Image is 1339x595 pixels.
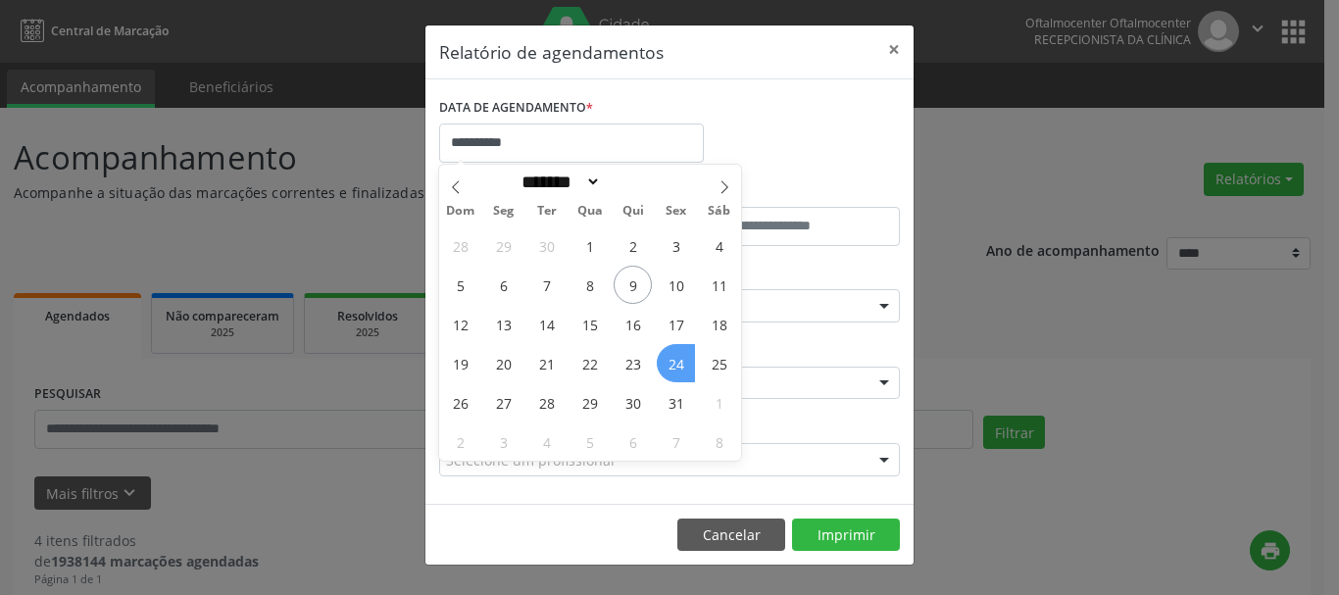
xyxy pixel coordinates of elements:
span: Dom [439,205,482,218]
span: Outubro 24, 2025 [657,344,695,382]
span: Outubro 18, 2025 [700,305,738,343]
span: Novembro 4, 2025 [527,422,566,461]
span: Outubro 11, 2025 [700,266,738,304]
span: Outubro 30, 2025 [614,383,652,421]
span: Qua [569,205,612,218]
span: Outubro 12, 2025 [441,305,479,343]
span: Setembro 28, 2025 [441,226,479,265]
span: Outubro 9, 2025 [614,266,652,304]
span: Novembro 7, 2025 [657,422,695,461]
h5: Relatório de agendamentos [439,39,664,65]
span: Novembro 5, 2025 [570,422,609,461]
button: Imprimir [792,519,900,552]
span: Selecione um profissional [446,450,615,471]
span: Setembro 29, 2025 [484,226,522,265]
span: Novembro 3, 2025 [484,422,522,461]
span: Outubro 5, 2025 [441,266,479,304]
span: Novembro 8, 2025 [700,422,738,461]
span: Outubro 1, 2025 [570,226,609,265]
span: Outubro 23, 2025 [614,344,652,382]
span: Outubro 3, 2025 [657,226,695,265]
span: Outubro 20, 2025 [484,344,522,382]
span: Novembro 6, 2025 [614,422,652,461]
span: Outubro 10, 2025 [657,266,695,304]
span: Outubro 14, 2025 [527,305,566,343]
span: Outubro 31, 2025 [657,383,695,421]
span: Outubro 13, 2025 [484,305,522,343]
select: Month [515,172,601,192]
span: Outubro 29, 2025 [570,383,609,421]
span: Outubro 7, 2025 [527,266,566,304]
span: Sáb [698,205,741,218]
span: Outubro 17, 2025 [657,305,695,343]
label: ATÉ [674,176,900,207]
span: Outubro 25, 2025 [700,344,738,382]
button: Cancelar [677,519,785,552]
span: Seg [482,205,525,218]
span: Outubro 27, 2025 [484,383,522,421]
span: Outubro 28, 2025 [527,383,566,421]
span: Outubro 15, 2025 [570,305,609,343]
span: Outubro 6, 2025 [484,266,522,304]
span: Outubro 2, 2025 [614,226,652,265]
span: Outubro 4, 2025 [700,226,738,265]
span: Outubro 26, 2025 [441,383,479,421]
span: Novembro 1, 2025 [700,383,738,421]
span: Outubro 21, 2025 [527,344,566,382]
span: Sex [655,205,698,218]
span: Outubro 16, 2025 [614,305,652,343]
label: DATA DE AGENDAMENTO [439,93,593,124]
button: Close [874,25,914,74]
input: Year [601,172,666,192]
span: Outubro 8, 2025 [570,266,609,304]
span: Outubro 22, 2025 [570,344,609,382]
span: Setembro 30, 2025 [527,226,566,265]
span: Ter [525,205,569,218]
span: Novembro 2, 2025 [441,422,479,461]
span: Outubro 19, 2025 [441,344,479,382]
span: Qui [612,205,655,218]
